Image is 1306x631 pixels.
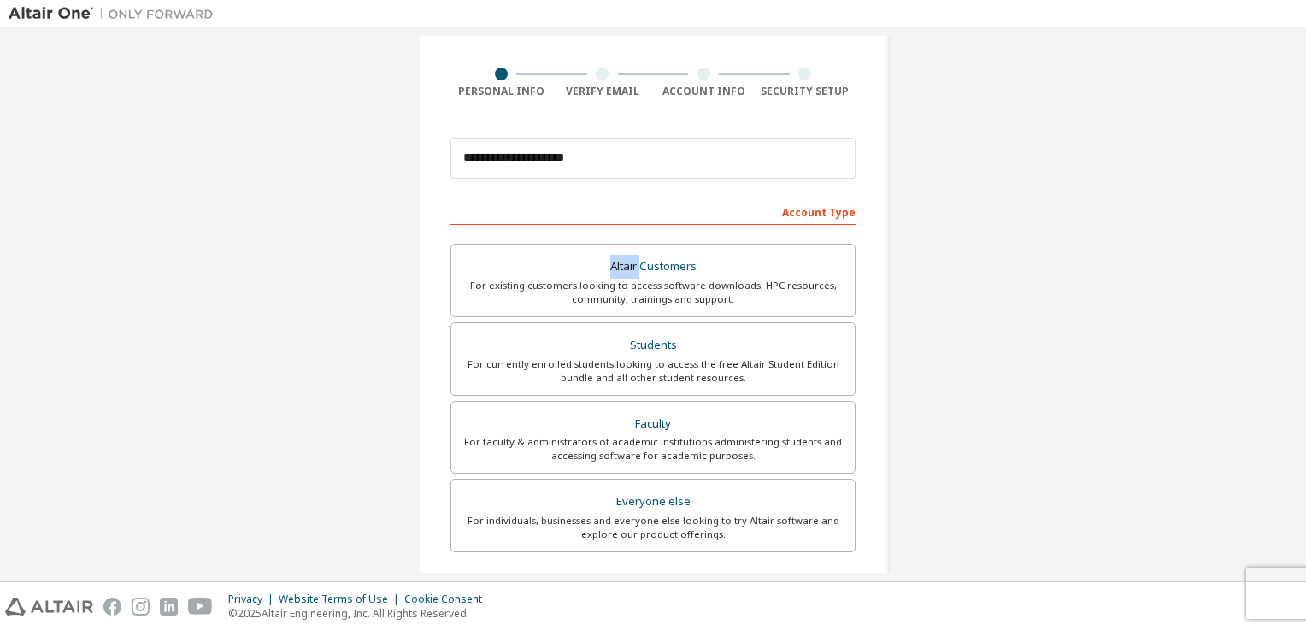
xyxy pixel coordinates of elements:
[755,85,856,98] div: Security Setup
[462,412,844,436] div: Faculty
[279,593,404,606] div: Website Terms of Use
[103,598,121,616] img: facebook.svg
[462,514,844,541] div: For individuals, businesses and everyone else looking to try Altair software and explore our prod...
[188,598,213,616] img: youtube.svg
[450,198,856,225] div: Account Type
[9,5,222,22] img: Altair One
[228,593,279,606] div: Privacy
[160,598,178,616] img: linkedin.svg
[5,598,93,616] img: altair_logo.svg
[552,85,654,98] div: Verify Email
[462,255,844,279] div: Altair Customers
[450,85,552,98] div: Personal Info
[228,606,492,621] p: © 2025 Altair Engineering, Inc. All Rights Reserved.
[462,357,844,385] div: For currently enrolled students looking to access the free Altair Student Edition bundle and all ...
[404,593,492,606] div: Cookie Consent
[462,279,844,306] div: For existing customers looking to access software downloads, HPC resources, community, trainings ...
[462,333,844,357] div: Students
[462,435,844,463] div: For faculty & administrators of academic institutions administering students and accessing softwa...
[462,490,844,514] div: Everyone else
[653,85,755,98] div: Account Info
[132,598,150,616] img: instagram.svg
